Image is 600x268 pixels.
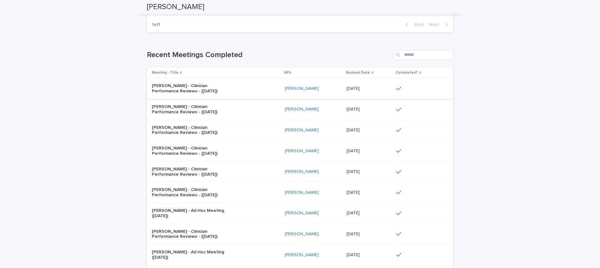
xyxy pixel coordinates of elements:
p: [DATE] [347,85,361,91]
p: [PERSON_NAME] - Ad Hoc Meeting ([DATE]) [152,250,230,260]
a: [PERSON_NAME] [285,190,319,195]
tr: [PERSON_NAME] - Clinician Performance Reviews - ([DATE])[PERSON_NAME] [DATE][DATE] [147,161,453,182]
p: Meeting - Title [152,69,178,76]
a: [PERSON_NAME] [285,128,319,133]
button: Next [427,22,453,27]
p: [PERSON_NAME] - Ad Hoc Meeting ([DATE]) [152,208,230,219]
p: 1 of 1 [147,17,165,32]
input: Search [394,50,453,60]
tr: [PERSON_NAME] - Clinician Performance Reviews - ([DATE])[PERSON_NAME] [DATE][DATE] [147,182,453,203]
p: [PERSON_NAME] - Clinician Performance Reviews - ([DATE]) [152,83,230,94]
p: NPs [284,69,291,76]
p: [DATE] [347,251,361,258]
p: [PERSON_NAME] - Clinician Performance Reviews - ([DATE]) [152,167,230,177]
p: [DATE] [347,209,361,216]
p: [DATE] [347,168,361,174]
tr: [PERSON_NAME] - Ad Hoc Meeting ([DATE])[PERSON_NAME] [DATE][DATE] [147,245,453,266]
tr: [PERSON_NAME] - Clinician Performance Reviews - ([DATE])[PERSON_NAME] [DATE][DATE] [147,141,453,162]
tr: [PERSON_NAME] - Clinician Performance Reviews - ([DATE])[PERSON_NAME] [DATE][DATE] [147,99,453,120]
p: [PERSON_NAME] - Clinician Performance Reviews - ([DATE]) [152,187,230,198]
h2: [PERSON_NAME] [147,2,204,12]
a: [PERSON_NAME] [285,107,319,112]
p: [PERSON_NAME] - Clinician Performance Reviews - ([DATE]) [152,125,230,136]
h1: Recent Meetings Completed [147,51,391,60]
p: [PERSON_NAME] - Clinician Performance Reviews - ([DATE]) [152,104,230,115]
p: [DATE] [347,126,361,133]
a: [PERSON_NAME] [285,86,319,91]
p: [DATE] [347,147,361,154]
p: [DATE] [347,230,361,237]
tr: [PERSON_NAME] - Clinician Performance Reviews - ([DATE])[PERSON_NAME] [DATE][DATE] [147,78,453,99]
a: [PERSON_NAME] [285,252,319,258]
p: Completed? [396,69,418,76]
span: Back [411,22,424,27]
p: [PERSON_NAME] - Clinician Performance Reviews - ([DATE]) [152,229,230,240]
tr: [PERSON_NAME] - Clinician Performance Reviews - ([DATE])[PERSON_NAME] [DATE][DATE] [147,120,453,141]
a: [PERSON_NAME] [285,149,319,154]
p: Booked Date [346,69,370,76]
span: Next [429,22,443,27]
p: [PERSON_NAME] - Clinician Performance Reviews - ([DATE]) [152,146,230,156]
tr: [PERSON_NAME] - Clinician Performance Reviews - ([DATE])[PERSON_NAME] [DATE][DATE] [147,224,453,245]
a: [PERSON_NAME] [285,169,319,174]
p: [DATE] [347,105,361,112]
tr: [PERSON_NAME] - Ad Hoc Meeting ([DATE])[PERSON_NAME] [DATE][DATE] [147,203,453,224]
p: [DATE] [347,189,361,195]
a: [PERSON_NAME] [285,211,319,216]
a: [PERSON_NAME] [285,231,319,237]
button: Back [400,22,427,27]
